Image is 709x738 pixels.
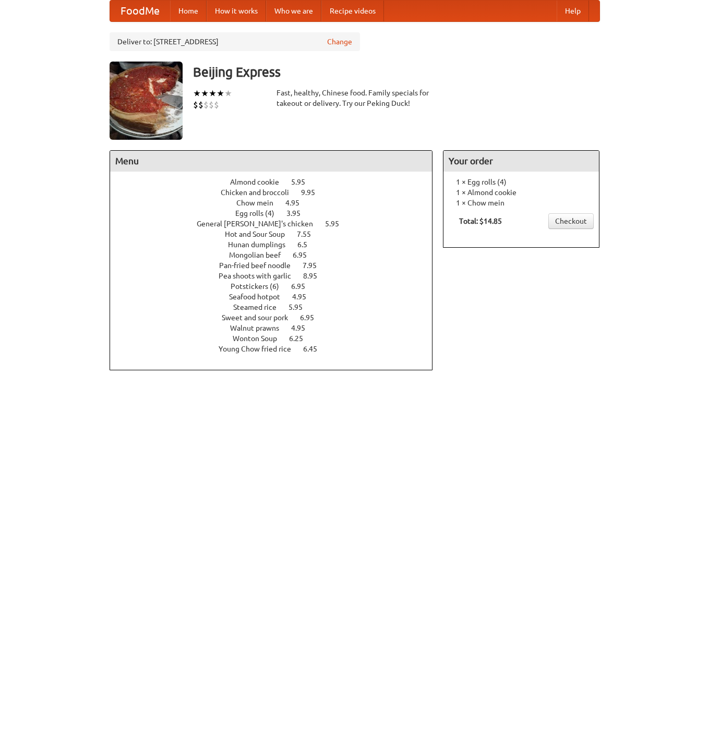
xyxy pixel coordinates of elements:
[291,178,316,186] span: 5.95
[219,345,337,353] a: Young Chow fried rice 6.45
[286,209,311,217] span: 3.95
[303,345,328,353] span: 6.45
[209,88,217,99] li: ★
[219,261,336,270] a: Pan-fried beef noodle 7.95
[197,220,358,228] a: General [PERSON_NAME]'s chicken 5.95
[221,188,299,197] span: Chicken and broccoli
[233,334,322,343] a: Wonton Soup 6.25
[197,220,323,228] span: General [PERSON_NAME]'s chicken
[193,99,198,111] li: $
[225,230,295,238] span: Hot and Sour Soup
[557,1,589,21] a: Help
[449,198,594,208] li: 1 × Chow mein
[230,324,290,332] span: Walnut prawns
[229,251,291,259] span: Mongolian beef
[325,220,350,228] span: 5.95
[193,62,600,82] h3: Beijing Express
[443,151,599,172] h4: Your order
[233,303,287,311] span: Steamed rice
[277,88,433,108] div: Fast, healthy, Chinese food. Family specials for takeout or delivery. Try our Peking Duck!
[285,199,310,207] span: 4.95
[293,251,317,259] span: 6.95
[321,1,384,21] a: Recipe videos
[203,99,209,111] li: $
[231,282,290,291] span: Potstickers (6)
[219,345,302,353] span: Young Chow fried rice
[110,32,360,51] div: Deliver to: [STREET_ADDRESS]
[222,313,333,322] a: Sweet and sour pork 6.95
[231,282,325,291] a: Potstickers (6) 6.95
[289,334,314,343] span: 6.25
[228,240,296,249] span: Hunan dumplings
[110,1,170,21] a: FoodMe
[303,261,327,270] span: 7.95
[297,230,321,238] span: 7.55
[235,209,320,217] a: Egg rolls (4) 3.95
[327,37,352,47] a: Change
[217,88,224,99] li: ★
[209,99,214,111] li: $
[229,293,326,301] a: Seafood hotpot 4.95
[110,151,432,172] h4: Menu
[459,217,502,225] b: Total: $14.85
[229,293,291,301] span: Seafood hotpot
[235,209,285,217] span: Egg rolls (4)
[289,303,313,311] span: 5.95
[225,230,330,238] a: Hot and Sour Soup 7.55
[219,272,302,280] span: Pea shoots with garlic
[221,188,334,197] a: Chicken and broccoli 9.95
[193,88,201,99] li: ★
[291,324,316,332] span: 4.95
[219,272,337,280] a: Pea shoots with garlic 8.95
[233,303,322,311] a: Steamed rice 5.95
[222,313,298,322] span: Sweet and sour pork
[230,324,325,332] a: Walnut prawns 4.95
[198,99,203,111] li: $
[201,88,209,99] li: ★
[224,88,232,99] li: ★
[219,261,301,270] span: Pan-fried beef noodle
[291,282,316,291] span: 6.95
[170,1,207,21] a: Home
[110,62,183,140] img: angular.jpg
[233,334,287,343] span: Wonton Soup
[229,251,326,259] a: Mongolian beef 6.95
[300,313,325,322] span: 6.95
[297,240,318,249] span: 6.5
[236,199,319,207] a: Chow mein 4.95
[228,240,327,249] a: Hunan dumplings 6.5
[236,199,284,207] span: Chow mein
[548,213,594,229] a: Checkout
[266,1,321,21] a: Who we are
[303,272,328,280] span: 8.95
[449,187,594,198] li: 1 × Almond cookie
[207,1,266,21] a: How it works
[449,177,594,187] li: 1 × Egg rolls (4)
[292,293,317,301] span: 4.95
[230,178,325,186] a: Almond cookie 5.95
[214,99,219,111] li: $
[301,188,326,197] span: 9.95
[230,178,290,186] span: Almond cookie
